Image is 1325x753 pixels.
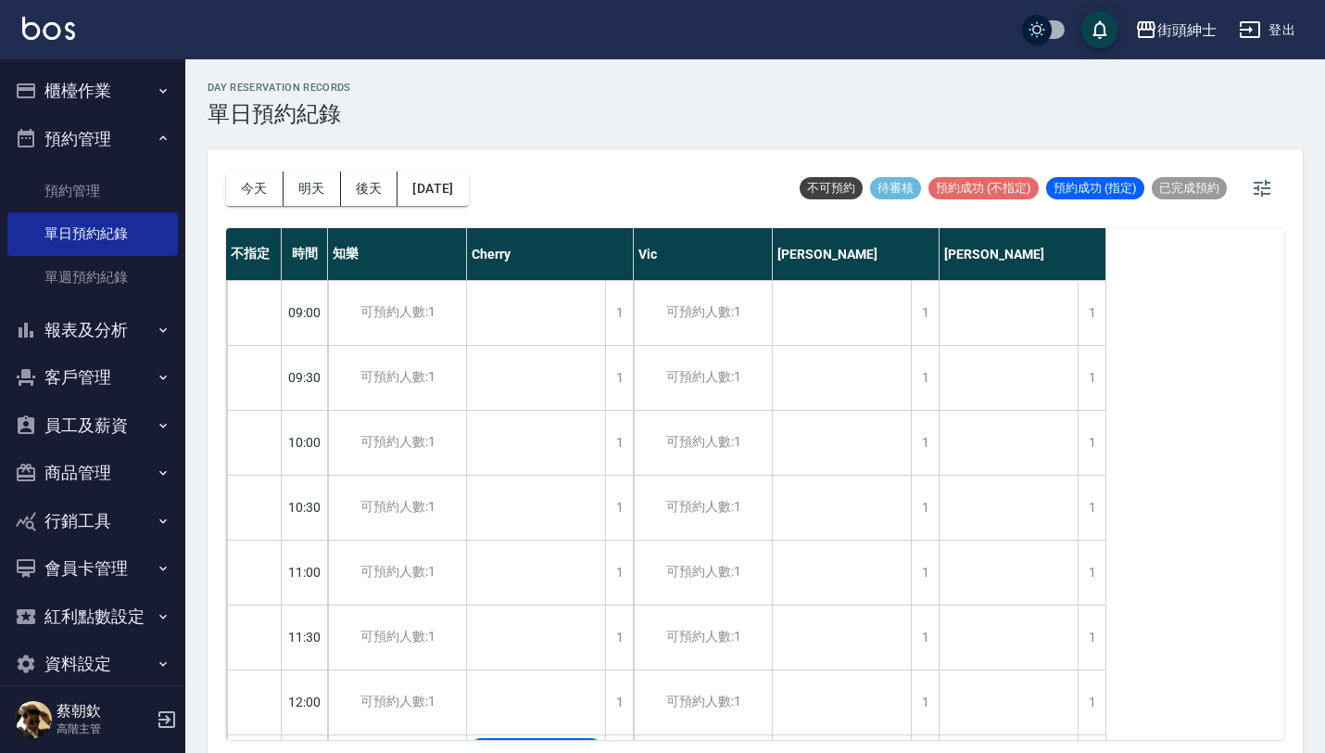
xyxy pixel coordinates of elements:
div: 1 [1078,541,1105,605]
div: Vic [634,228,773,280]
div: 1 [1078,670,1105,734]
span: 預約成功 (不指定) [928,180,1039,197]
div: 可預約人數:1 [328,476,466,540]
div: 1 [911,670,939,734]
div: 可預約人數:1 [634,541,772,605]
img: Logo [22,17,75,40]
button: 紅利點數設定 [7,593,178,641]
button: 後天 [341,172,398,206]
button: [DATE] [397,172,468,206]
div: 不指定 [226,228,282,280]
div: 10:30 [282,475,328,540]
div: [PERSON_NAME] [940,228,1106,280]
div: 11:30 [282,605,328,670]
button: 商品管理 [7,449,178,497]
div: 10:00 [282,410,328,475]
button: 今天 [226,172,284,206]
div: 可預約人數:1 [634,670,772,734]
a: 單週預約紀錄 [7,256,178,299]
button: 預約管理 [7,115,178,163]
span: 預約成功 (指定) [1046,180,1144,197]
button: 明天 [284,172,341,206]
div: 1 [1078,281,1105,345]
a: 預約管理 [7,170,178,212]
div: 可預約人數:1 [634,476,772,540]
div: 可預約人數:1 [634,606,772,670]
div: 1 [605,541,633,605]
div: 12:00 [282,670,328,734]
div: [PERSON_NAME] [773,228,940,280]
a: 單日預約紀錄 [7,212,178,255]
button: 客戶管理 [7,353,178,402]
button: 街頭紳士 [1128,11,1224,49]
div: 11:00 [282,540,328,605]
button: save [1081,11,1118,48]
div: 1 [911,541,939,605]
div: 可預約人數:1 [634,411,772,475]
button: 會員卡管理 [7,544,178,593]
div: 1 [605,346,633,410]
div: 可預約人數:1 [328,281,466,345]
div: 知樂 [328,228,467,280]
div: 1 [605,670,633,734]
span: 不可預約 [800,180,863,197]
p: 高階主管 [57,721,151,737]
div: 可預約人數:1 [328,411,466,475]
div: 可預約人數:1 [328,606,466,670]
div: 1 [605,411,633,475]
div: 時間 [282,228,328,280]
div: 09:30 [282,345,328,410]
div: 可預約人數:1 [634,281,772,345]
h2: day Reservation records [208,82,351,94]
div: 可預約人數:1 [634,346,772,410]
h5: 蔡朝欽 [57,702,151,721]
button: 資料設定 [7,640,178,688]
button: 員工及薪資 [7,402,178,450]
span: 已完成預約 [1152,180,1227,197]
div: 09:00 [282,280,328,345]
h3: 單日預約紀錄 [208,101,351,127]
div: 1 [1078,606,1105,670]
button: 登出 [1231,13,1303,47]
div: 可預約人數:1 [328,346,466,410]
div: 街頭紳士 [1157,19,1217,42]
div: 1 [605,606,633,670]
span: 待審核 [870,180,921,197]
div: 1 [1078,476,1105,540]
div: 1 [911,476,939,540]
div: 可預約人數:1 [328,541,466,605]
div: 1 [911,346,939,410]
div: Cherry [467,228,634,280]
div: 1 [911,281,939,345]
button: 櫃檯作業 [7,67,178,115]
button: 行銷工具 [7,497,178,545]
img: Person [15,701,52,738]
div: 1 [1078,346,1105,410]
div: 1 [1078,411,1105,475]
div: 1 [911,606,939,670]
div: 1 [605,281,633,345]
button: 報表及分析 [7,306,178,354]
div: 1 [605,476,633,540]
div: 1 [911,411,939,475]
div: 可預約人數:1 [328,670,466,734]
